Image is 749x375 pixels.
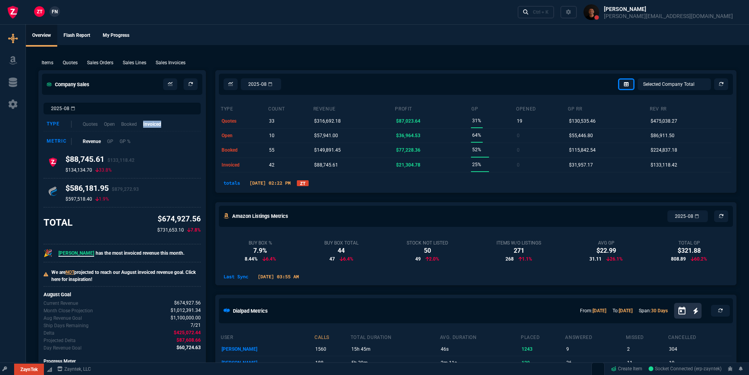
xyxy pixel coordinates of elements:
[44,307,93,314] p: Uses current month's data to project the month's close.
[65,167,92,173] p: $134,134.70
[522,344,564,355] p: 1243
[222,357,313,368] p: [PERSON_NAME]
[569,145,596,156] p: $115,842.54
[168,344,202,352] p: spec.value
[407,240,448,246] div: Stock Not Listed
[671,255,686,263] span: 808.89
[567,103,649,114] th: GP RR
[222,344,313,355] p: [PERSON_NAME]
[169,337,201,344] p: spec.value
[313,103,395,114] th: revenue
[589,246,623,255] div: $22.99
[83,138,101,145] p: Revenue
[171,314,201,322] span: Company Revenue Goal for Aug.
[37,8,42,15] span: ZT
[44,358,201,365] p: Progress Meter
[167,329,201,337] p: spec.value
[220,128,268,143] td: open
[668,331,731,342] th: cancelled
[44,344,82,351] p: Delta divided by the remaining ship days.
[107,158,135,163] span: $133,118.42
[619,308,633,313] a: [DATE]
[580,307,606,314] p: From:
[651,159,677,170] p: $133,118.42
[649,366,722,373] a: oiRVTTvb1LYZpREYAADp
[517,159,520,170] p: 0
[171,307,201,314] span: Uses current month's data to project the month's close.
[671,246,707,255] div: $321.88
[58,250,184,257] p: has the most invoiced revenue this month.
[44,315,82,322] p: Company Revenue Goal for Aug.
[157,226,184,234] p: $731,653.10
[472,115,481,126] p: 31%
[121,121,137,128] p: Booked
[565,331,625,342] th: answered
[517,145,520,156] p: 0
[425,255,439,263] p: 2.0%
[314,130,338,141] p: $57,941.00
[396,116,420,127] p: $87,023.64
[96,25,136,47] a: My Progress
[569,130,593,141] p: $55,446.80
[262,255,276,263] p: 6.4%
[51,269,201,283] p: We are projected to reach our August invoiced revenue goal. Click here for inspiration!
[57,25,96,47] a: Flash Report
[649,366,722,372] span: Socket Connected (erp-zayntek)
[440,331,520,342] th: avg. duration
[65,270,74,275] span: NOT
[517,130,520,141] p: 0
[522,357,564,368] p: 120
[44,248,52,259] p: 🎉
[441,344,519,355] p: 46s
[268,103,313,114] th: count
[505,255,514,263] span: 268
[518,255,532,263] p: 1.1%
[566,344,625,355] p: 9
[245,255,258,263] span: 8.44%
[44,330,55,337] p: The difference between the current month's Revenue and the goal.
[143,121,161,128] p: Invoiced
[47,81,89,88] h5: Company Sales
[472,130,481,141] p: 64%
[107,138,113,145] p: GP
[329,255,335,263] span: 47
[649,103,731,114] th: Rev RR
[516,103,567,114] th: opened
[651,308,668,313] a: 30 Days
[691,255,707,263] p: 60.2%
[95,167,112,173] p: 33.8%
[569,159,593,170] p: $31,957.17
[315,357,349,368] p: 188
[639,307,668,314] p: Span:
[176,344,202,352] span: Delta divided by the remaining ship days.
[65,183,139,196] h4: $586,181.95
[233,307,268,315] h5: Dialpad Metrics
[26,25,57,47] a: Overview
[245,246,276,255] div: 7.9%
[396,145,420,156] p: $77,228.36
[627,344,667,355] p: 2
[174,329,201,337] span: The difference between the current month's Revenue and the goal.
[441,357,519,368] p: 2m 11s
[314,331,350,342] th: calls
[520,331,565,342] th: placed
[65,196,92,202] p: $597,518.40
[589,255,602,263] span: 31.11
[269,116,275,127] p: 33
[44,217,73,228] h3: TOTAL
[187,226,201,234] p: 7.8%
[589,240,623,246] div: Avg GP
[55,366,93,373] a: msbcCompanyName
[472,144,481,155] p: 52%
[83,121,98,128] p: Quotes
[669,344,730,355] p: 304
[44,337,76,344] p: The difference between the current month's Revenue goal and projected month-end.
[63,59,78,66] p: Quotes
[167,299,201,307] p: spec.value
[120,138,131,145] p: GP %
[174,299,201,307] span: Revenue for Aug.
[533,9,549,15] div: Ctrl + K
[269,130,275,141] p: 10
[112,187,139,192] span: $879,272.93
[220,158,268,172] td: invoiced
